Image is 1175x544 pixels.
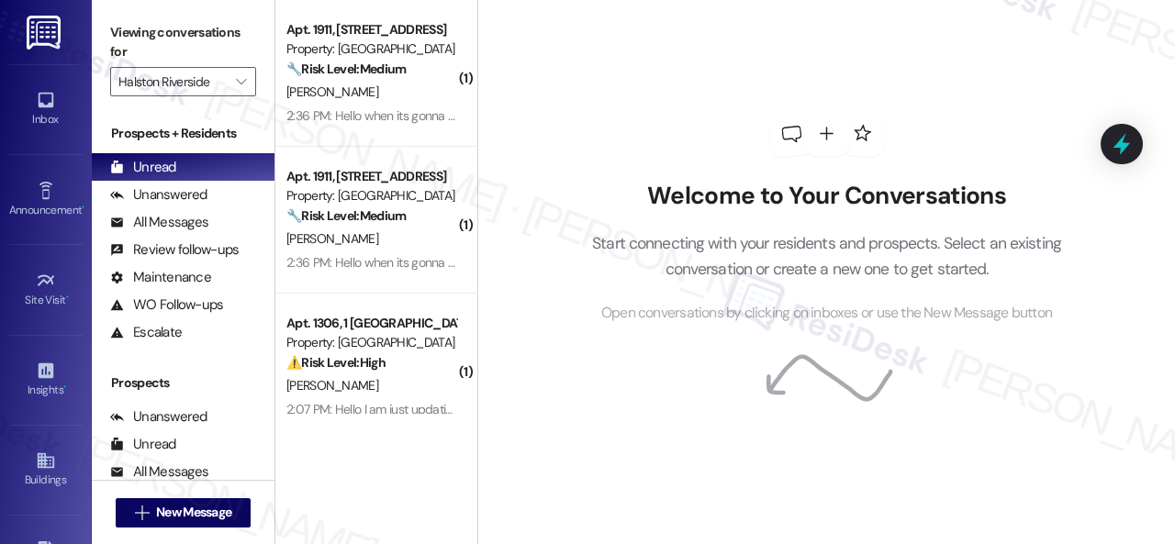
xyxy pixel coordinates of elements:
span: [PERSON_NAME] [286,377,378,394]
label: Viewing conversations for [110,18,256,67]
a: Site Visit • [9,265,83,315]
strong: 🔧 Risk Level: Medium [286,61,406,77]
div: Unanswered [110,407,207,427]
div: 2:36 PM: Hello when its gonna be the gym's doors fix? [286,107,570,124]
div: Unread [110,158,176,177]
div: WO Follow-ups [110,295,223,315]
div: 2:07 PM: Hello I am just updating you that I will have my rent payment dropped off [DATE]! Again ... [286,401,943,417]
span: [PERSON_NAME] [286,230,378,247]
span: Open conversations by clicking on inboxes or use the New Message button [601,302,1052,325]
h2: Welcome to Your Conversations [565,182,1090,211]
div: Maintenance [110,268,211,287]
span: • [66,291,69,304]
div: Apt. 1911, [STREET_ADDRESS] [286,167,456,186]
i:  [135,505,149,520]
i:  [236,74,246,89]
div: Property: [GEOGRAPHIC_DATA] [286,333,456,352]
div: Property: [GEOGRAPHIC_DATA] [286,186,456,205]
div: Review follow-ups [110,240,239,260]
a: Inbox [9,84,83,134]
div: Prospects [92,373,274,393]
div: Apt. 1911, [STREET_ADDRESS] [286,20,456,39]
button: New Message [116,498,252,527]
div: Unanswered [110,185,207,205]
div: All Messages [110,462,208,482]
strong: ⚠️ Risk Level: High [286,354,386,371]
div: Prospects + Residents [92,124,274,143]
span: [PERSON_NAME] [286,83,378,100]
span: New Message [156,503,231,522]
div: All Messages [110,213,208,232]
span: • [63,381,66,394]
div: Apt. 1306, 1 [GEOGRAPHIC_DATA] [286,314,456,333]
div: Escalate [110,323,182,342]
strong: 🔧 Risk Level: Medium [286,207,406,224]
p: Start connecting with your residents and prospects. Select an existing conversation or create a n... [565,230,1090,283]
img: ResiDesk Logo [27,16,64,50]
input: All communities [118,67,227,96]
a: Buildings [9,445,83,494]
span: • [82,201,84,214]
div: Property: [GEOGRAPHIC_DATA] [286,39,456,59]
div: 2:36 PM: Hello when its gonna be the gym's doors fix? [286,254,570,271]
a: Insights • [9,355,83,405]
div: Unread [110,435,176,454]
